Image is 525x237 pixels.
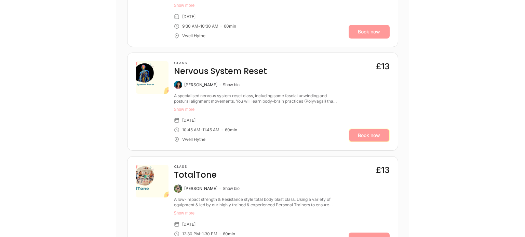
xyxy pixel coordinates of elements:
button: Show bio [223,186,240,191]
div: 60 min [224,24,236,29]
img: Mel Eberlein-Scott [174,184,182,193]
div: 10:45 AM [182,127,200,133]
button: Show bio [223,82,240,88]
button: Show more [174,3,337,8]
div: Vwell Hythe [182,137,205,142]
button: Show more [174,107,337,112]
div: A specialised nervous system reset class, including some fascial unwinding and postural alignment... [174,93,337,104]
button: Show more [174,210,337,216]
img: Caroline King [174,81,182,89]
div: 9:30 AM [182,24,198,29]
div: - [200,231,202,237]
div: 60 min [223,231,235,237]
div: 12:30 PM [182,231,200,237]
img: e4469c8b-81d2-467b-8aae-a5ffd6d3c404.png [136,61,169,94]
div: - [198,24,200,29]
div: 60 min [225,127,237,133]
div: [DATE] [182,222,196,227]
h3: Class [174,165,217,169]
div: Vwell Hythe [182,33,205,39]
a: Book now [349,129,390,142]
div: A low-impact strength & Resistance style total body blast class. Using a variety of equipment & l... [174,197,337,208]
div: [DATE] [182,14,196,19]
div: - [200,127,202,133]
h4: Nervous System Reset [174,66,267,77]
div: 11:45 AM [202,127,219,133]
h4: TotalTone [174,169,217,180]
img: 9ca2bd60-c661-483b-8a8b-da1a6fbf2332.png [136,165,169,197]
div: £13 [376,165,390,176]
div: £13 [376,61,390,72]
a: Book now [349,25,390,39]
div: [PERSON_NAME] [184,186,217,191]
h3: Class [174,61,267,65]
div: 1:30 PM [202,231,217,237]
div: [DATE] [182,118,196,123]
div: 10:30 AM [200,24,218,29]
div: [PERSON_NAME] [184,82,217,88]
